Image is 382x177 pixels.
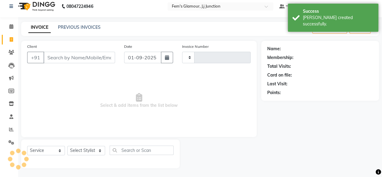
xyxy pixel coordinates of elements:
button: +91 [27,52,44,63]
input: Search or Scan [110,146,174,155]
div: Name: [267,46,281,52]
label: Invoice Number [182,44,208,49]
label: Client [27,44,37,49]
a: PREVIOUS INVOICES [58,25,101,30]
span: [PERSON_NAME] [335,3,371,10]
div: Total Visits: [267,63,291,70]
div: Bill created successfully. [303,15,374,27]
div: Points: [267,90,281,96]
span: Select & add items from the list below [27,70,251,131]
div: Success [303,8,374,15]
label: Date [124,44,132,49]
a: INVOICE [28,22,51,33]
div: Membership: [267,54,294,61]
input: Search by Name/Mobile/Email/Code [43,52,115,63]
div: Card on file: [267,72,292,78]
div: Last Visit: [267,81,287,87]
